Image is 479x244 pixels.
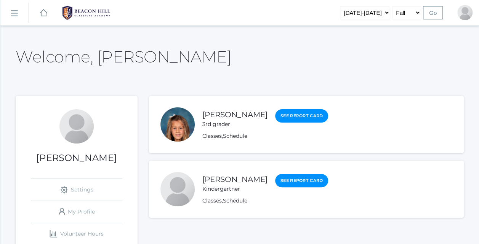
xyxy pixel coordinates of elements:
[59,109,94,144] div: Ashley Scrudato
[31,179,122,201] a: Settings
[202,185,268,193] div: Kindergartner
[275,109,328,123] a: See Report Card
[423,6,443,19] input: Go
[223,197,247,204] a: Schedule
[202,175,268,184] a: [PERSON_NAME]
[223,132,247,139] a: Schedule
[202,132,222,139] a: Classes
[202,132,328,140] div: ,
[16,153,138,163] h1: [PERSON_NAME]
[202,120,268,128] div: 3rd grader
[58,3,115,22] img: BHCALogos-05-308ed15e86a5a0abce9b8dd61676a3503ac9727e845dece92d48e8588c001991.png
[275,174,328,187] a: See Report Card
[202,110,268,119] a: [PERSON_NAME]
[16,48,231,65] h2: Welcome, [PERSON_NAME]
[457,5,473,20] div: Ashley Scrudato
[160,172,195,206] div: Vincent Scrudato
[202,197,328,205] div: ,
[202,197,222,204] a: Classes
[160,107,195,142] div: Isabella Scrudato
[31,201,122,223] a: My Profile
